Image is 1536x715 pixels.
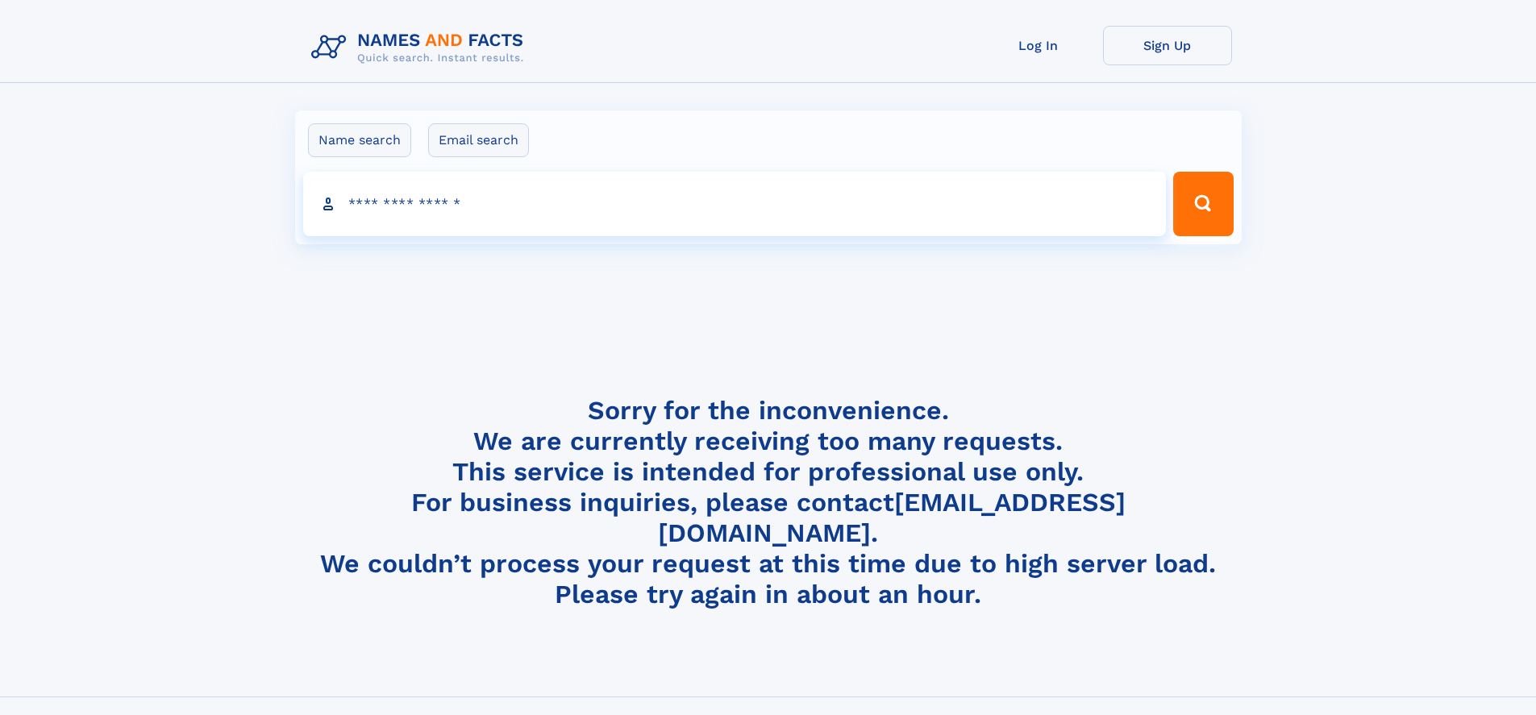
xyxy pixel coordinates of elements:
[305,395,1232,610] h4: Sorry for the inconvenience. We are currently receiving too many requests. This service is intend...
[303,172,1167,236] input: search input
[308,123,411,157] label: Name search
[974,26,1103,65] a: Log In
[1103,26,1232,65] a: Sign Up
[1173,172,1233,236] button: Search Button
[428,123,529,157] label: Email search
[658,487,1126,548] a: [EMAIL_ADDRESS][DOMAIN_NAME]
[305,26,537,69] img: Logo Names and Facts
